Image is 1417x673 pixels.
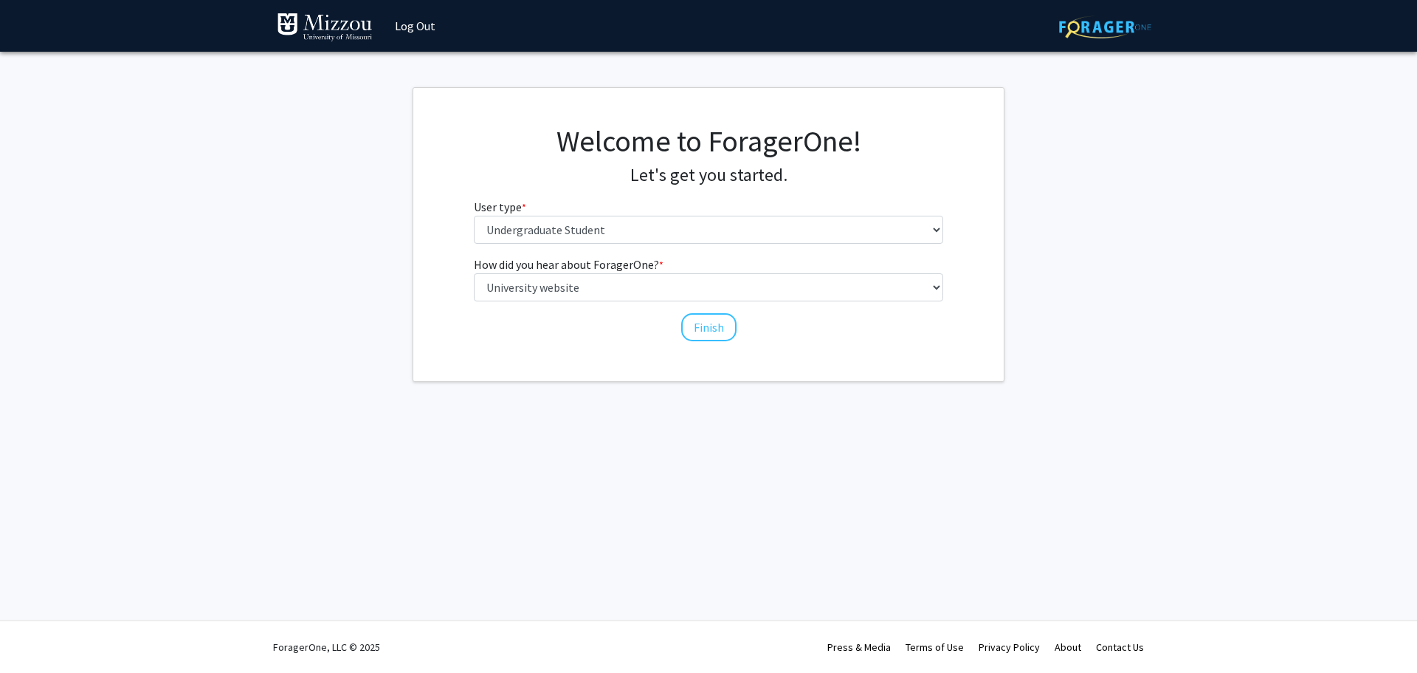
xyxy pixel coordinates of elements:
[11,607,63,662] iframe: Chat
[906,640,964,654] a: Terms of Use
[474,123,944,159] h1: Welcome to ForagerOne!
[1096,640,1144,654] a: Contact Us
[474,165,944,186] h4: Let's get you started.
[474,198,526,216] label: User type
[277,13,373,42] img: University of Missouri Logo
[681,313,737,341] button: Finish
[827,640,891,654] a: Press & Media
[474,256,663,273] label: How did you hear about ForagerOne?
[1059,16,1151,38] img: ForagerOne Logo
[273,621,380,673] div: ForagerOne, LLC © 2025
[979,640,1040,654] a: Privacy Policy
[1055,640,1081,654] a: About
